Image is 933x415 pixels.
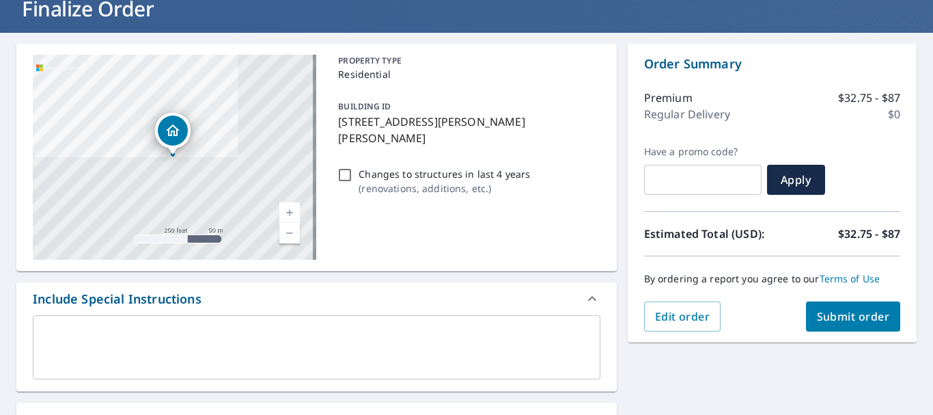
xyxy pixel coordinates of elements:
a: Current Level 17, Zoom In [279,202,300,223]
p: $32.75 - $87 [838,90,900,106]
p: Order Summary [644,55,900,73]
span: Edit order [655,309,710,324]
a: Terms of Use [820,272,880,285]
p: Residential [338,67,594,81]
button: Apply [767,165,825,195]
p: By ordering a report you agree to our [644,273,900,285]
a: Current Level 17, Zoom Out [279,223,300,243]
p: [STREET_ADDRESS][PERSON_NAME][PERSON_NAME] [338,113,594,146]
p: $0 [888,106,900,122]
p: Changes to structures in last 4 years [359,167,530,181]
span: Submit order [817,309,890,324]
p: Estimated Total (USD): [644,226,772,242]
span: Apply [778,172,814,187]
div: Dropped pin, building 1, Residential property, 1001 Adelyn St Anna, TX 75409 [155,113,191,155]
p: $32.75 - $87 [838,226,900,242]
p: ( renovations, additions, etc. ) [359,181,530,196]
button: Submit order [806,302,901,332]
label: Have a promo code? [644,146,762,158]
button: Edit order [644,302,721,332]
p: Regular Delivery [644,106,730,122]
p: BUILDING ID [338,101,391,112]
div: Include Special Instructions [33,290,201,308]
div: Include Special Instructions [16,282,617,315]
p: PROPERTY TYPE [338,55,594,67]
p: Premium [644,90,693,106]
